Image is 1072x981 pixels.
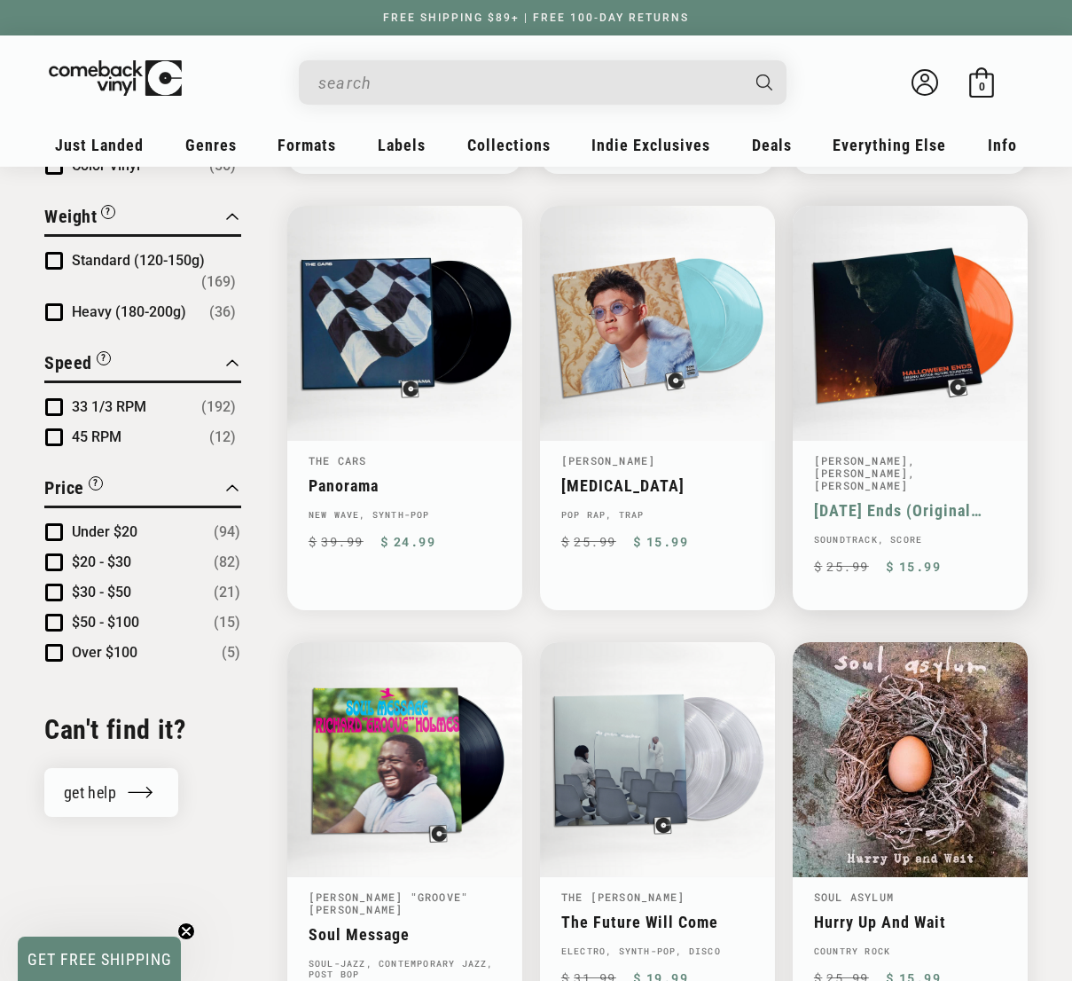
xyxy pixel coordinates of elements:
[814,466,916,492] a: , [PERSON_NAME]
[72,157,140,174] span: Color Vinyl
[561,476,754,495] a: [MEDICAL_DATA]
[72,584,131,600] span: $30 - $50
[44,768,178,817] a: get help
[561,453,656,467] a: [PERSON_NAME]
[814,913,1006,931] a: Hurry Up And Wait
[309,890,468,916] a: [PERSON_NAME] "Groove" [PERSON_NAME]
[44,712,241,747] h2: Can't find it?
[278,136,336,154] span: Formats
[299,60,786,105] div: Search
[561,890,685,904] a: The [PERSON_NAME]
[365,12,707,24] a: FREE SHIPPING $89+ | FREE 100-DAY RETURNS
[72,398,146,415] span: 33 1/3 RPM
[214,522,240,543] span: Number of products: (94)
[988,136,1017,154] span: Info
[318,65,739,101] input: When autocomplete results are available use up and down arrows to review and enter to select
[18,937,181,981] div: GET FREE SHIPPINGClose teaser
[467,136,551,154] span: Collections
[185,136,237,154] span: Genres
[814,501,1006,520] a: [DATE] Ends (Original Motion Picture Soundtrack)
[72,523,137,540] span: Under $20
[814,453,916,480] a: , [PERSON_NAME]
[214,552,240,573] span: Number of products: (82)
[72,553,131,570] span: $20 - $30
[591,136,710,154] span: Indie Exclusives
[833,136,946,154] span: Everything Else
[44,206,97,227] span: Weight
[201,396,236,418] span: Number of products: (192)
[378,136,426,154] span: Labels
[214,582,240,603] span: Number of products: (21)
[44,203,115,234] button: Filter by Weight
[309,476,501,495] a: Panorama
[309,925,501,944] a: Soul Message
[814,453,909,467] a: [PERSON_NAME]
[214,612,240,633] span: Number of products: (15)
[72,428,121,445] span: 45 RPM
[979,80,985,93] span: 0
[72,644,137,661] span: Over $100
[72,303,186,320] span: Heavy (180-200g)
[44,352,92,373] span: Speed
[72,252,205,269] span: Standard (120-150g)
[177,922,195,940] button: Close teaser
[55,136,144,154] span: Just Landed
[44,477,84,498] span: Price
[814,890,894,904] a: Soul Asylum
[740,60,788,105] button: Search
[44,349,111,381] button: Filter by Speed
[209,427,236,448] span: Number of products: (12)
[222,642,240,663] span: Number of products: (5)
[72,614,139,631] span: $50 - $100
[309,453,367,467] a: The Cars
[201,271,236,293] span: Number of products: (169)
[752,136,792,154] span: Deals
[561,913,754,931] a: The Future Will Come
[27,950,172,969] span: GET FREE SHIPPING
[44,475,103,506] button: Filter by Price
[209,302,236,323] span: Number of products: (36)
